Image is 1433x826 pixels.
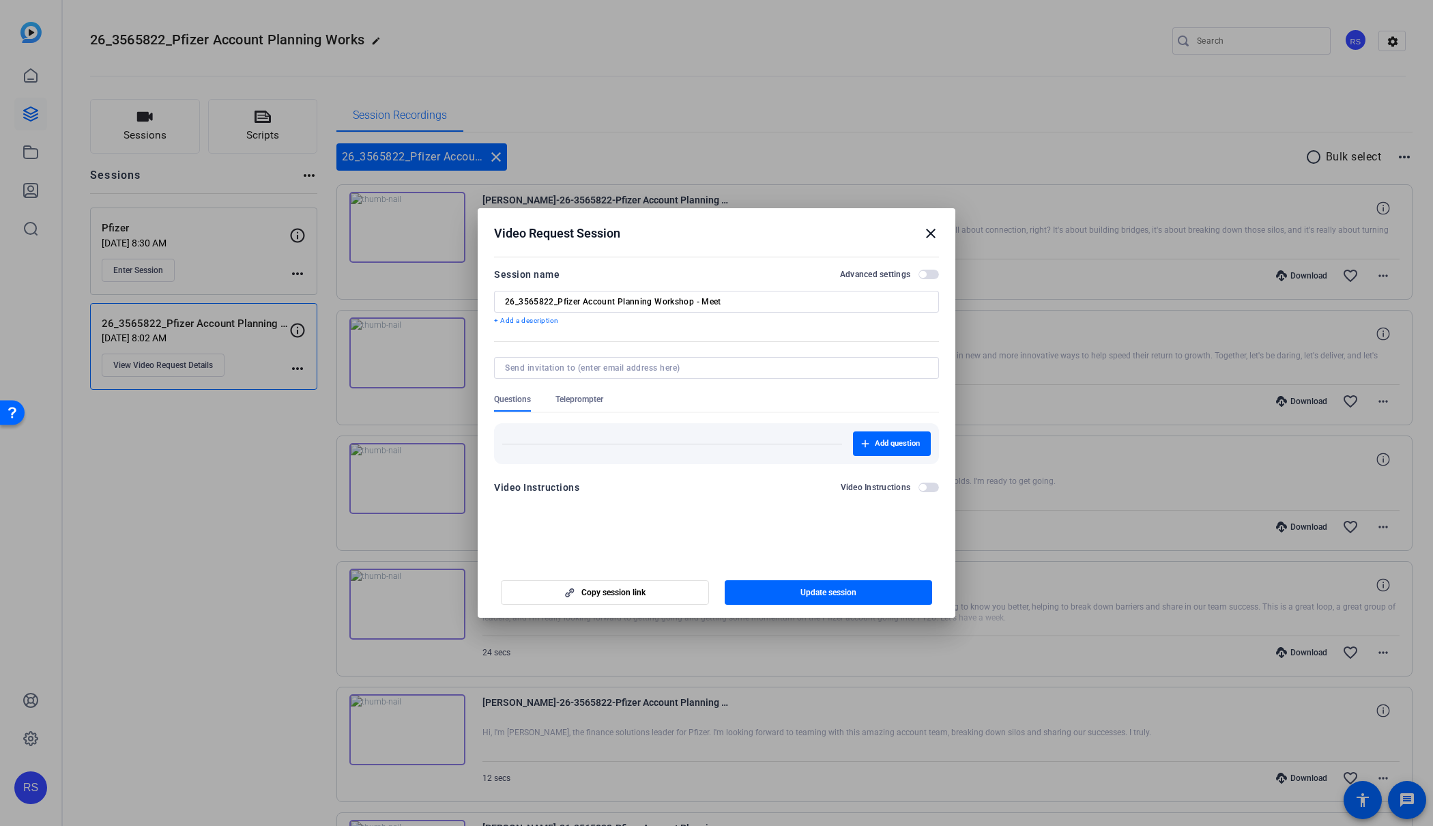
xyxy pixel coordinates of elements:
div: Video Request Session [494,225,939,242]
span: Update session [800,587,856,598]
p: + Add a description [494,315,939,326]
input: Enter Session Name [505,296,928,307]
h2: Video Instructions [841,482,911,493]
button: Update session [725,580,933,605]
span: Add question [875,438,920,449]
h2: Advanced settings [840,269,910,280]
div: Session name [494,266,560,283]
span: Teleprompter [555,394,603,405]
span: Questions [494,394,531,405]
div: Video Instructions [494,479,579,496]
button: Copy session link [501,580,709,605]
input: Send invitation to (enter email address here) [505,362,923,373]
button: Add question [853,431,931,456]
mat-icon: close [923,225,939,242]
span: Copy session link [581,587,646,598]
